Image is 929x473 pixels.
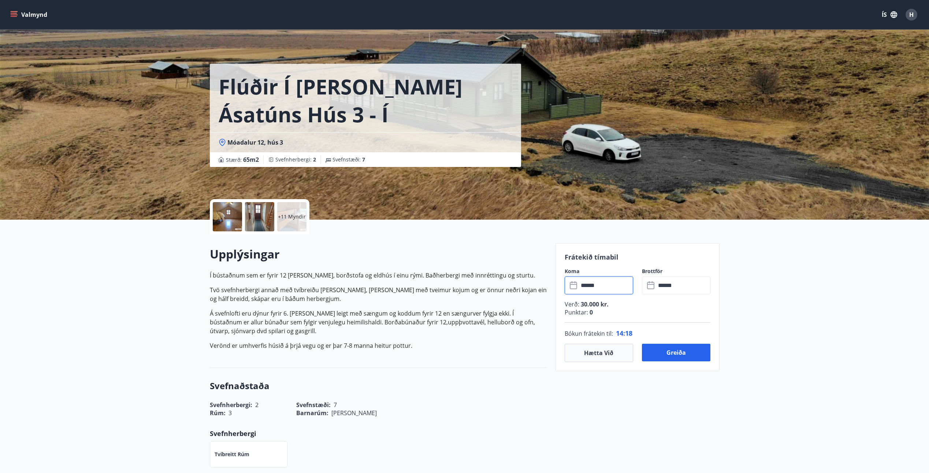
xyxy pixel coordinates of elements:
[210,309,547,335] p: Á svefnlofti eru dýnur fyrir 6. [PERSON_NAME] leigt með sængum og koddum fyrir 12 en sængurver fy...
[227,138,283,146] span: Móadalur 12, hús 3
[588,308,593,316] span: 0
[226,155,259,164] span: Stærð :
[362,156,365,163] span: 7
[210,409,226,417] span: Rúm :
[565,344,633,362] button: Hætta við
[642,268,710,275] label: Brottför
[9,8,50,21] button: menu
[565,300,710,308] p: Verð :
[565,268,633,275] label: Koma
[565,329,613,338] span: Bókun frátekin til :
[878,8,901,21] button: ÍS
[332,156,365,163] span: Svefnstæði :
[909,11,914,19] span: H
[210,271,547,280] p: Í bústaðnum sem er fyrir 12 [PERSON_NAME], borðstofa og eldhús í einu rými. Baðherbergi með innré...
[616,329,625,338] span: 14 :
[903,6,920,23] button: H
[210,286,547,303] p: Tvö svefnherbergi annað með tvíbreiðu [PERSON_NAME], [PERSON_NAME] með tveimur kojum og er önnur ...
[579,300,609,308] span: 30.000 kr.
[313,156,316,163] span: 2
[210,341,547,350] p: Verönd er umhverfis húsið á þrjá vegu og er þar 7-8 manna heitur pottur.
[215,451,249,458] p: Tvíbreitt rúm
[228,409,232,417] span: 3
[243,156,259,164] span: 65 m2
[210,380,547,392] h3: Svefnaðstaða
[331,409,377,417] span: [PERSON_NAME]
[210,429,547,438] p: Svefnherbergi
[210,246,547,262] h2: Upplýsingar
[642,344,710,361] button: Greiða
[275,156,316,163] span: Svefnherbergi :
[625,329,632,338] span: 18
[565,252,710,262] p: Frátekið tímabil
[219,72,512,128] h1: Flúðir í [PERSON_NAME] Ásatúns hús 3 - í [GEOGRAPHIC_DATA]
[278,213,306,220] p: +11 Myndir
[296,409,328,417] span: Barnarúm :
[565,308,710,316] p: Punktar :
